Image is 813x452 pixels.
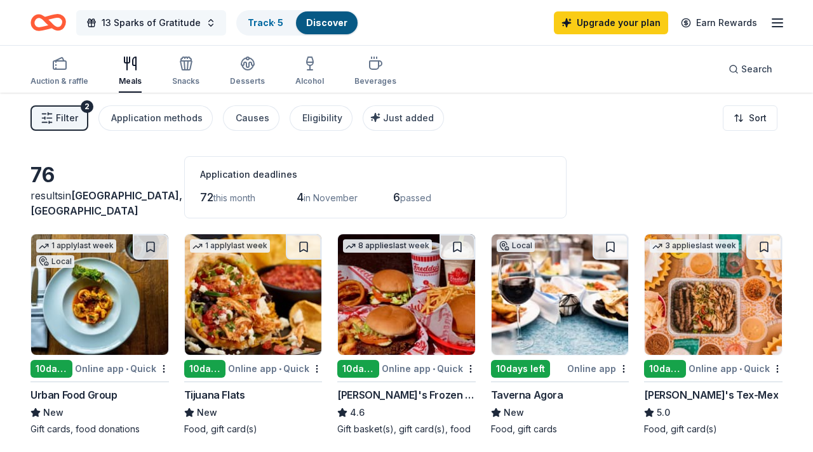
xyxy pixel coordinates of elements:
[200,167,551,182] div: Application deadlines
[337,234,476,435] a: Image for Freddy's Frozen Custard & Steakburgers8 applieslast week10days leftOnline app•Quick[PER...
[30,189,182,217] span: in
[30,360,72,378] div: 10 days left
[223,105,279,131] button: Causes
[689,361,783,376] div: Online app Quick
[304,192,358,203] span: in November
[230,51,265,93] button: Desserts
[383,112,434,123] span: Just added
[567,361,629,376] div: Online app
[172,51,199,93] button: Snacks
[491,387,563,402] div: Taverna Agora
[102,15,201,30] span: 13 Sparks of Gratitude
[295,76,324,86] div: Alcohol
[236,110,269,126] div: Causes
[76,10,226,36] button: 13 Sparks of Gratitude
[337,360,379,378] div: 10 days left
[491,423,629,435] div: Food, gift cards
[354,76,396,86] div: Beverages
[337,387,476,402] div: [PERSON_NAME]'s Frozen Custard & Steakburgers
[30,163,169,188] div: 76
[279,364,281,374] span: •
[673,11,765,34] a: Earn Rewards
[492,234,629,355] img: Image for Taverna Agora
[337,423,476,435] div: Gift basket(s), gift card(s), food
[197,405,217,420] span: New
[350,405,365,420] span: 4.6
[363,105,444,131] button: Just added
[290,105,353,131] button: Eligibility
[98,105,213,131] button: Application methods
[295,51,324,93] button: Alcohol
[248,17,283,28] a: Track· 5
[36,239,116,253] div: 1 apply last week
[31,234,168,355] img: Image for Urban Food Group
[491,234,629,435] a: Image for Taverna AgoraLocal10days leftOnline appTaverna AgoraNewFood, gift cards
[30,234,169,435] a: Image for Urban Food Group1 applylast weekLocal10days leftOnline app•QuickUrban Food GroupNewGift...
[554,11,668,34] a: Upgrade your plan
[30,188,169,218] div: results
[230,76,265,86] div: Desserts
[184,423,323,435] div: Food, gift card(s)
[657,405,670,420] span: 5.0
[741,62,772,77] span: Search
[723,105,777,131] button: Sort
[30,423,169,435] div: Gift cards, food donations
[645,234,782,355] img: Image for Chuy's Tex-Mex
[228,361,322,376] div: Online app Quick
[644,387,778,402] div: [PERSON_NAME]'s Tex-Mex
[43,405,64,420] span: New
[491,360,550,378] div: 10 days left
[393,190,400,204] span: 6
[749,110,767,126] span: Sort
[297,190,304,204] span: 4
[504,405,524,420] span: New
[30,387,118,402] div: Urban Food Group
[185,234,322,355] img: Image for Tijuana Flats
[30,76,88,86] div: Auction & raffle
[184,387,245,402] div: Tijuana Flats
[343,239,432,253] div: 8 applies last week
[433,364,435,374] span: •
[184,234,323,435] a: Image for Tijuana Flats1 applylast week10days leftOnline app•QuickTijuana FlatsNewFood, gift card(s)
[126,364,128,374] span: •
[81,100,93,113] div: 2
[354,51,396,93] button: Beverages
[650,239,739,253] div: 3 applies last week
[400,192,431,203] span: passed
[119,76,142,86] div: Meals
[56,110,78,126] span: Filter
[644,423,783,435] div: Food, gift card(s)
[111,110,203,126] div: Application methods
[30,105,88,131] button: Filter2
[236,10,359,36] button: Track· 5Discover
[200,190,213,204] span: 72
[30,8,66,37] a: Home
[30,189,182,217] span: [GEOGRAPHIC_DATA], [GEOGRAPHIC_DATA]
[190,239,270,253] div: 1 apply last week
[75,361,169,376] div: Online app Quick
[739,364,742,374] span: •
[644,360,686,378] div: 10 days left
[184,360,226,378] div: 10 days left
[306,17,347,28] a: Discover
[36,255,74,268] div: Local
[644,234,783,435] a: Image for Chuy's Tex-Mex3 applieslast week10days leftOnline app•Quick[PERSON_NAME]'s Tex-Mex5.0Fo...
[382,361,476,376] div: Online app Quick
[302,110,342,126] div: Eligibility
[172,76,199,86] div: Snacks
[119,51,142,93] button: Meals
[30,51,88,93] button: Auction & raffle
[213,192,255,203] span: this month
[497,239,535,252] div: Local
[338,234,475,355] img: Image for Freddy's Frozen Custard & Steakburgers
[718,56,783,82] button: Search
